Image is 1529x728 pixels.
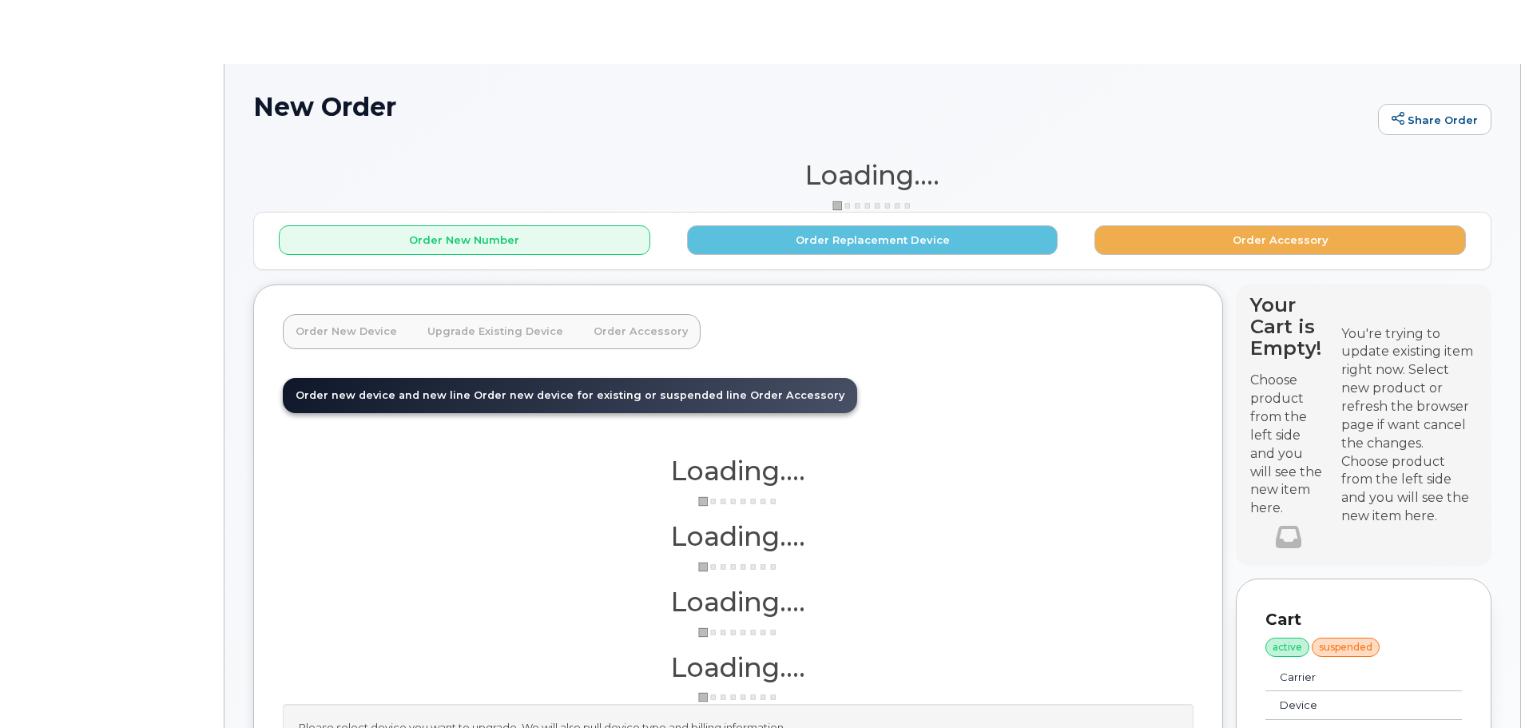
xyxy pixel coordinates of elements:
[283,587,1193,616] h1: Loading....
[279,225,650,255] button: Order New Number
[283,456,1193,485] h1: Loading....
[1378,104,1491,136] a: Share Order
[698,627,778,638] img: ajax-loader-3a6953c30dc77f0bf724df975f13086db4f4c1262e45940f03d1251963f1bf2e.gif
[1265,608,1462,631] p: Cart
[1312,638,1380,657] div: suspended
[1250,294,1327,359] h4: Your Cart is Empty!
[687,225,1058,255] button: Order Replacement Device
[283,314,410,349] a: Order New Device
[1265,691,1426,720] td: Device
[832,200,912,212] img: ajax-loader-3a6953c30dc77f0bf724df975f13086db4f4c1262e45940f03d1251963f1bf2e.gif
[415,314,576,349] a: Upgrade Existing Device
[253,93,1370,121] h1: New Order
[698,691,778,703] img: ajax-loader-3a6953c30dc77f0bf724df975f13086db4f4c1262e45940f03d1251963f1bf2e.gif
[1265,663,1426,692] td: Carrier
[698,561,778,573] img: ajax-loader-3a6953c30dc77f0bf724df975f13086db4f4c1262e45940f03d1251963f1bf2e.gif
[283,653,1193,682] h1: Loading....
[1094,225,1466,255] button: Order Accessory
[581,314,701,349] a: Order Accessory
[1341,325,1477,453] div: You're trying to update existing item right now. Select new product or refresh the browser page i...
[253,161,1491,189] h1: Loading....
[1341,453,1477,526] div: Choose product from the left side and you will see the new item here.
[283,522,1193,551] h1: Loading....
[698,495,778,507] img: ajax-loader-3a6953c30dc77f0bf724df975f13086db4f4c1262e45940f03d1251963f1bf2e.gif
[296,389,471,401] span: Order new device and new line
[750,389,844,401] span: Order Accessory
[1250,372,1327,518] p: Choose product from the left side and you will see the new item here.
[474,389,747,401] span: Order new device for existing or suspended line
[1265,638,1309,657] div: active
